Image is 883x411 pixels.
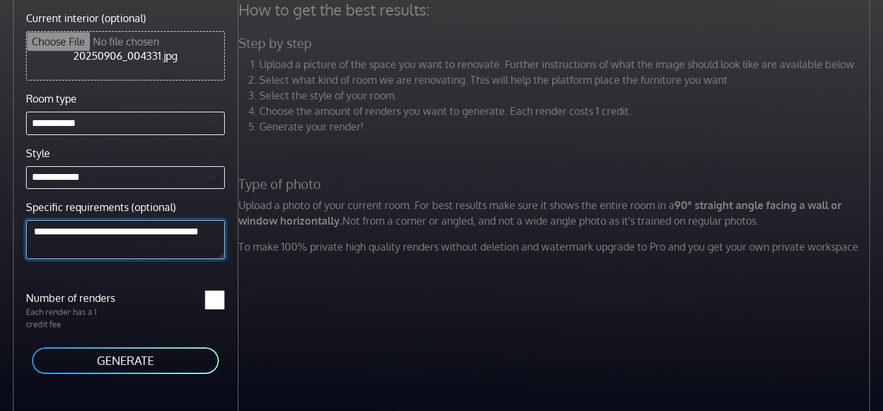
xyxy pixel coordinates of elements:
li: Choose the amount of renders you want to generate. Each render costs 1 credit. [259,103,873,119]
label: Number of renders [18,290,125,306]
h5: Step by step [231,35,881,51]
label: Specific requirements (optional) [26,199,176,215]
li: Upload a picture of the space you want to renovate. Further instructions of what the image should... [259,56,873,72]
li: Select the style of your room. [259,88,873,103]
p: Each render has a 1 credit fee [18,306,125,330]
p: Upload a photo of your current room. For best results make sure it shows the entire room in a Not... [231,197,881,229]
li: Select what kind of room we are renovating. This will help the platform place the furniture you w... [259,72,873,88]
strong: 90° straight angle facing a wall or window horizontally. [238,199,841,227]
p: To make 100% private high quality renders without deletion and watermark upgrade to Pro and you g... [231,239,881,255]
label: Current interior (optional) [26,10,146,26]
label: Style [26,145,50,161]
h5: Type of photo [231,176,881,192]
li: Generate your render! [259,119,873,134]
label: Room type [26,91,77,106]
button: GENERATE [31,346,220,375]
